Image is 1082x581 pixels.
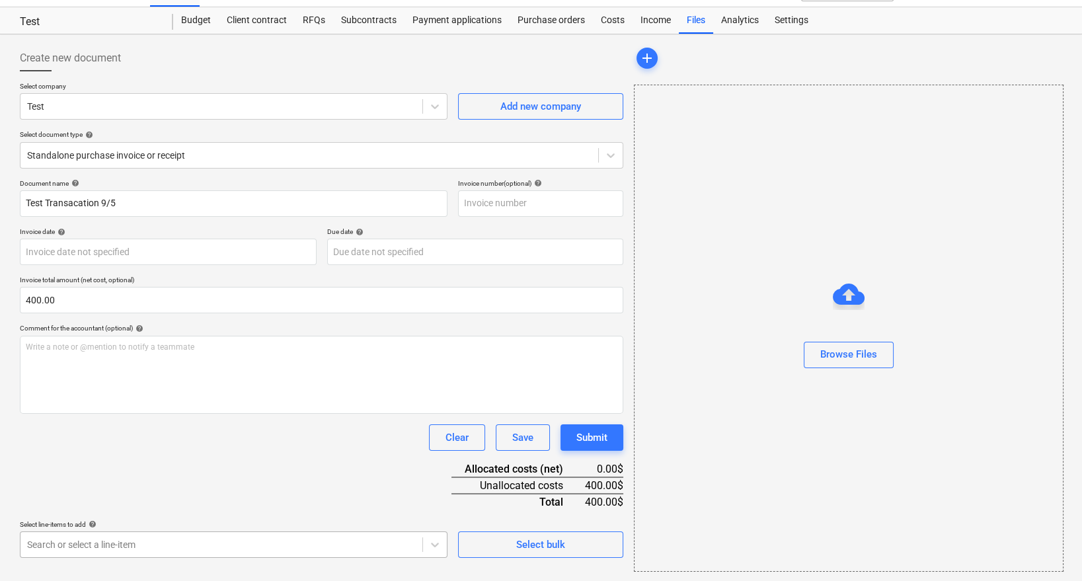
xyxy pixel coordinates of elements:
input: Invoice date not specified [20,239,317,265]
div: Clear [445,429,469,446]
div: Invoice number (optional) [458,179,623,188]
div: Select document type [20,130,623,139]
div: Comment for the accountant (optional) [20,324,623,332]
div: Allocated costs (net) [451,461,584,477]
p: Select company [20,82,447,93]
button: Clear [429,424,485,451]
input: Invoice number [458,190,623,217]
input: Invoice total amount (net cost, optional) [20,287,623,313]
a: Costs [593,7,633,34]
div: 400.00$ [584,477,623,494]
div: Unallocated costs [451,477,584,494]
a: Files [679,7,713,34]
div: Select line-items to add [20,520,447,529]
a: Purchase orders [510,7,593,34]
a: Client contract [219,7,295,34]
span: help [133,325,143,332]
div: Select bulk [516,536,565,553]
div: Due date [327,227,624,236]
div: Test [20,15,157,29]
div: Total [451,494,584,510]
a: Income [633,7,679,34]
a: Subcontracts [333,7,405,34]
span: help [353,228,364,236]
span: help [55,228,65,236]
button: Submit [560,424,623,451]
a: Budget [173,7,219,34]
span: Create new document [20,50,121,66]
div: Add new company [500,98,581,115]
input: Due date not specified [327,239,624,265]
p: Invoice total amount (net cost, optional) [20,276,623,287]
div: Browse Files [820,346,877,363]
button: Save [496,424,550,451]
span: help [86,520,97,528]
div: 0.00$ [584,461,623,477]
div: Document name [20,179,447,188]
a: RFQs [295,7,333,34]
span: help [69,179,79,187]
input: Document name [20,190,447,217]
div: 400.00$ [584,494,623,510]
iframe: Chat Widget [1016,518,1082,581]
button: Browse Files [804,342,894,368]
div: Browse Files [634,85,1063,572]
div: Invoice date [20,227,317,236]
span: help [531,179,542,187]
div: Save [512,429,533,446]
button: Select bulk [458,531,623,558]
button: Add new company [458,93,623,120]
a: Payment applications [405,7,510,34]
span: help [83,131,93,139]
div: Submit [576,429,607,446]
span: add [639,50,655,66]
